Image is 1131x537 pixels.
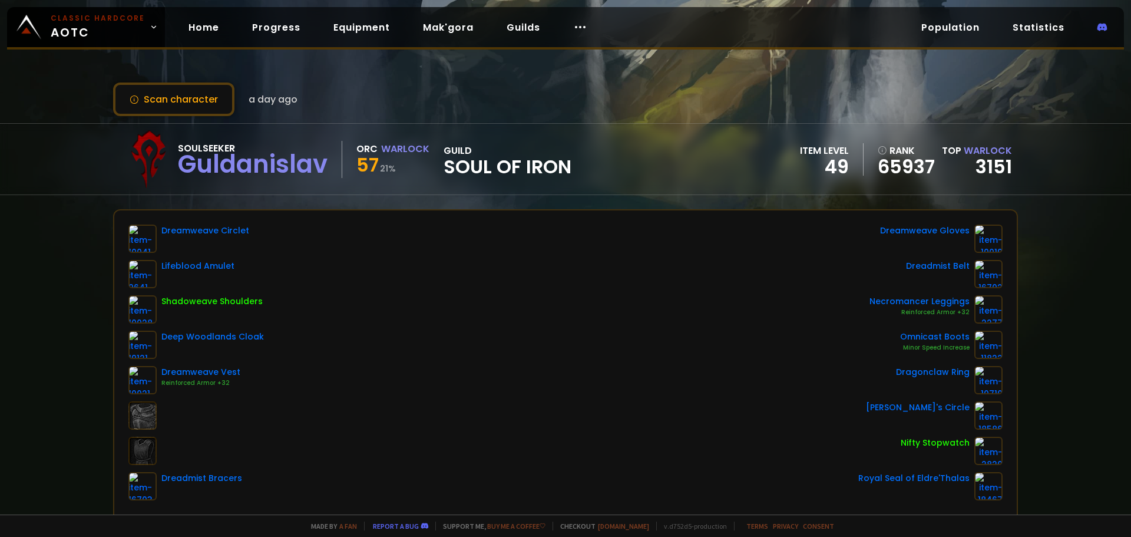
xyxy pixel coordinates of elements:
[304,522,357,531] span: Made by
[51,13,145,24] small: Classic Hardcore
[974,472,1003,500] img: item-18467
[381,141,429,156] div: Warlock
[878,158,935,176] a: 65937
[974,260,1003,288] img: item-16702
[974,366,1003,394] img: item-10710
[414,15,483,39] a: Mak'gora
[249,92,297,107] span: a day ago
[598,522,649,531] a: [DOMAIN_NAME]
[974,331,1003,359] img: item-11822
[356,141,378,156] div: Orc
[906,260,970,272] div: Dreadmist Belt
[878,143,935,158] div: rank
[964,144,1012,157] span: Warlock
[974,401,1003,430] img: item-18586
[113,83,234,116] button: Scan character
[128,331,157,359] img: item-19121
[178,141,328,156] div: Soulseeker
[444,143,571,176] div: guild
[553,522,649,531] span: Checkout
[942,143,1012,158] div: Top
[161,260,234,272] div: Lifeblood Amulet
[243,15,310,39] a: Progress
[161,366,240,378] div: Dreamweave Vest
[900,343,970,352] div: Minor Speed Increase
[858,472,970,485] div: Royal Seal of Eldre'Thalas
[161,331,264,343] div: Deep Woodlands Cloak
[435,522,545,531] span: Support me,
[869,308,970,317] div: Reinforced Armor +32
[974,295,1003,324] img: item-2277
[800,158,849,176] div: 49
[803,522,834,531] a: Consent
[356,151,379,178] span: 57
[128,366,157,394] img: item-10021
[161,295,263,308] div: Shadoweave Shoulders
[179,15,229,39] a: Home
[497,15,550,39] a: Guilds
[128,225,157,253] img: item-10041
[974,437,1003,465] img: item-2820
[975,153,1012,180] a: 3151
[128,260,157,288] img: item-9641
[880,225,970,237] div: Dreamweave Gloves
[896,366,970,378] div: Dragonclaw Ring
[444,158,571,176] span: Soul of Iron
[900,331,970,343] div: Omnicast Boots
[656,522,727,531] span: v. d752d5 - production
[800,143,849,158] div: item level
[1003,15,1074,39] a: Statistics
[161,225,249,237] div: Dreamweave Circlet
[51,13,145,41] span: AOTC
[7,7,165,47] a: Classic HardcoreAOTC
[373,522,419,531] a: Report a bug
[773,522,798,531] a: Privacy
[324,15,399,39] a: Equipment
[380,163,396,174] small: 21 %
[178,156,328,173] div: Guldanislav
[912,15,989,39] a: Population
[128,295,157,324] img: item-10028
[487,522,545,531] a: Buy me a coffee
[974,225,1003,253] img: item-10019
[128,472,157,500] img: item-16703
[161,378,240,388] div: Reinforced Armor +32
[869,295,970,308] div: Necromancer Leggings
[901,437,970,449] div: Nifty Stopwatch
[161,472,242,485] div: Dreadmist Bracers
[746,522,768,531] a: Terms
[866,401,970,414] div: [PERSON_NAME]'s Circle
[339,522,357,531] a: a fan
